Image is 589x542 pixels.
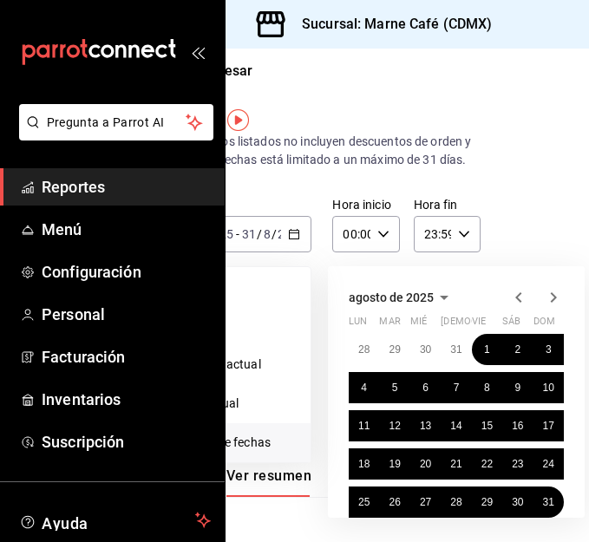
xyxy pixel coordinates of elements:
[379,486,409,518] button: 26 de agosto de 2025
[481,420,493,432] abbr: 15 de agosto de 2025
[236,227,239,241] span: -
[358,343,370,356] abbr: 28 de julio de 2025
[42,345,211,369] span: Facturación
[481,496,493,508] abbr: 29 de agosto de 2025
[472,486,502,518] button: 29 de agosto de 2025
[546,343,552,356] abbr: 3 de agosto de 2025
[533,334,564,365] button: 3 de agosto de 2025
[379,448,409,480] button: 19 de agosto de 2025
[349,334,379,365] button: 28 de julio de 2025
[502,372,533,403] button: 9 de agosto de 2025
[361,382,367,394] abbr: 4 de agosto de 2025
[472,334,502,365] button: 1 de agosto de 2025
[533,372,564,403] button: 10 de agosto de 2025
[410,486,441,518] button: 27 de agosto de 2025
[420,496,431,508] abbr: 27 de agosto de 2025
[414,199,481,211] label: Hora fin
[272,227,277,241] span: /
[533,316,555,334] abbr: domingo
[164,199,311,211] label: Fecha
[441,410,471,441] button: 14 de agosto de 2025
[441,316,543,334] abbr: jueves
[502,410,533,441] button: 16 de agosto de 2025
[332,199,399,211] label: Hora inicio
[514,382,520,394] abbr: 9 de agosto de 2025
[543,496,554,508] abbr: 31 de agosto de 2025
[288,14,493,35] h3: Sucursal: Marne Café (CDMX)
[422,382,429,394] abbr: 6 de agosto de 2025
[349,287,455,308] button: agosto de 2025
[42,388,211,411] span: Inventarios
[379,372,409,403] button: 5 de agosto de 2025
[420,420,431,432] abbr: 13 de agosto de 2025
[349,291,434,304] span: agosto de 2025
[47,114,187,132] span: Pregunta a Parrot AI
[454,382,460,394] abbr: 7 de agosto de 2025
[441,448,471,480] button: 21 de agosto de 2025
[450,420,461,432] abbr: 14 de agosto de 2025
[484,343,490,356] abbr: 1 de agosto de 2025
[472,448,502,480] button: 22 de agosto de 2025
[191,45,205,59] button: open_drawer_menu
[389,496,400,508] abbr: 26 de agosto de 2025
[179,317,297,335] span: Ayer
[349,316,367,334] abbr: lunes
[543,382,554,394] abbr: 10 de agosto de 2025
[441,334,471,365] button: 31 de julio de 2025
[512,458,523,470] abbr: 23 de agosto de 2025
[484,382,490,394] abbr: 8 de agosto de 2025
[42,510,188,531] span: Ayuda
[512,496,523,508] abbr: 30 de agosto de 2025
[533,448,564,480] button: 24 de agosto de 2025
[164,518,472,539] p: Resumen
[392,382,398,394] abbr: 5 de agosto de 2025
[349,410,379,441] button: 11 de agosto de 2025
[410,334,441,365] button: 30 de julio de 2025
[42,430,211,454] span: Suscripción
[277,227,306,241] input: ----
[226,467,428,497] div: navigation tabs
[420,343,431,356] abbr: 30 de julio de 2025
[257,227,262,241] span: /
[410,372,441,403] button: 6 de agosto de 2025
[472,410,502,441] button: 15 de agosto de 2025
[441,486,471,518] button: 28 de agosto de 2025
[410,448,441,480] button: 20 de agosto de 2025
[472,372,502,403] button: 8 de agosto de 2025
[441,372,471,403] button: 7 de agosto de 2025
[349,486,379,518] button: 25 de agosto de 2025
[514,343,520,356] abbr: 2 de agosto de 2025
[358,496,370,508] abbr: 25 de agosto de 2025
[227,109,249,131] img: Tooltip marker
[481,458,493,470] abbr: 22 de agosto de 2025
[226,467,311,497] button: Ver resumen
[179,434,297,452] span: Rango de fechas
[349,448,379,480] button: 18 de agosto de 2025
[410,410,441,441] button: 13 de agosto de 2025
[164,133,472,169] div: Los artículos listados no incluyen descuentos de orden y el filtro de fechas está limitado a un m...
[420,458,431,470] abbr: 20 de agosto de 2025
[543,420,554,432] abbr: 17 de agosto de 2025
[450,458,461,470] abbr: 21 de agosto de 2025
[179,356,297,374] span: Semana actual
[389,458,400,470] abbr: 19 de agosto de 2025
[533,410,564,441] button: 17 de agosto de 2025
[450,343,461,356] abbr: 31 de julio de 2025
[179,278,297,296] span: Hoy
[543,458,554,470] abbr: 24 de agosto de 2025
[241,227,257,241] input: --
[12,126,213,144] a: Pregunta a Parrot AI
[379,410,409,441] button: 12 de agosto de 2025
[42,175,211,199] span: Reportes
[42,260,211,284] span: Configuración
[450,496,461,508] abbr: 28 de agosto de 2025
[502,448,533,480] button: 23 de agosto de 2025
[349,372,379,403] button: 4 de agosto de 2025
[42,218,211,241] span: Menú
[379,316,400,334] abbr: martes
[512,420,523,432] abbr: 16 de agosto de 2025
[179,395,297,413] span: Mes actual
[472,316,486,334] abbr: viernes
[410,316,427,334] abbr: miércoles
